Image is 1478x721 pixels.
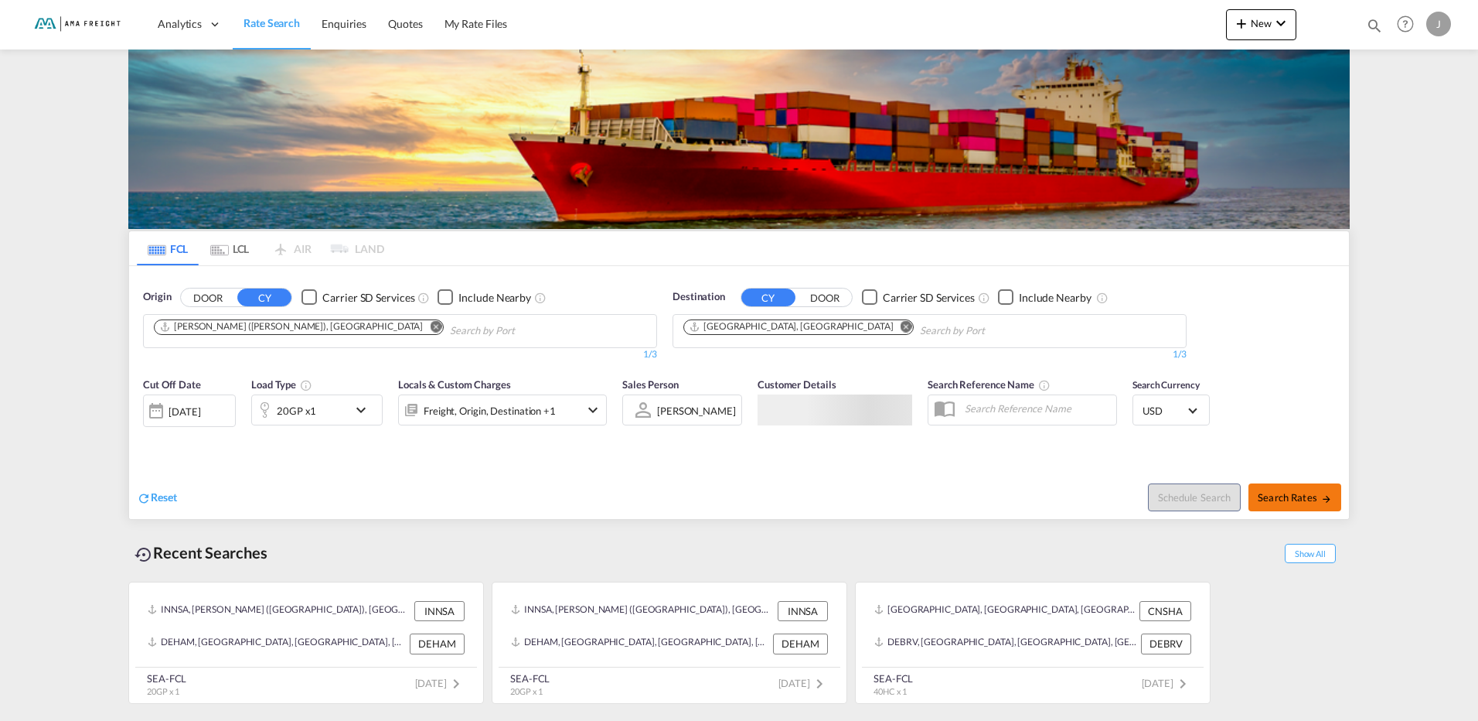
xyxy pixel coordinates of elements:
span: My Rate Files [444,17,508,30]
div: DEBRV, Bremerhaven, Germany, Western Europe, Europe [874,634,1137,654]
span: New [1232,17,1290,29]
span: Cut Off Date [143,378,201,391]
div: OriginDOOR CY Checkbox No InkUnchecked: Search for CY (Container Yard) services for all selected ... [129,266,1349,519]
span: Help [1392,11,1418,37]
button: Search Ratesicon-arrow-right [1248,484,1341,511]
span: Customer Details [758,378,836,391]
md-checkbox: Checkbox No Ink [301,289,414,306]
recent-search-card: INNSA, [PERSON_NAME] ([GEOGRAPHIC_DATA]), [GEOGRAPHIC_DATA], [GEOGRAPHIC_DATA], [GEOGRAPHIC_DATA]... [128,582,484,704]
span: Load Type [251,378,312,391]
div: SEA-FCL [147,671,186,685]
span: Sales Person [622,378,679,391]
img: f843cad07f0a11efa29f0335918cc2fb.png [23,7,128,42]
md-tab-item: FCL [137,231,199,265]
md-select: Sales Person: Jakob Prigge [656,399,737,422]
div: DEHAM [773,634,828,654]
button: Remove [890,320,913,336]
div: Include Nearby [458,290,531,306]
span: [DATE] [778,677,829,689]
div: Press delete to remove this chip. [159,320,426,333]
md-icon: icon-magnify [1366,17,1383,34]
md-icon: icon-chevron-down [1272,14,1290,32]
div: Press delete to remove this chip. [689,320,896,333]
md-icon: Unchecked: Search for CY (Container Yard) services for all selected carriers.Checked : Search for... [978,292,990,304]
div: [PERSON_NAME] [657,405,736,417]
md-pagination-wrapper: Use the left and right arrow keys to navigate between tabs [137,231,384,265]
md-icon: icon-chevron-right [1173,675,1192,693]
div: Include Nearby [1019,290,1091,306]
div: INNSA [414,601,465,621]
div: [DATE] [143,395,236,427]
button: Remove [420,320,443,336]
span: Search Rates [1258,491,1332,504]
div: Freight Origin Destination Factory Stuffing [424,400,556,422]
md-chips-wrap: Chips container. Use arrow keys to select chips. [152,315,603,343]
recent-search-card: INNSA, [PERSON_NAME] ([GEOGRAPHIC_DATA]), [GEOGRAPHIC_DATA], [GEOGRAPHIC_DATA], [GEOGRAPHIC_DATA]... [492,582,847,704]
div: CNSHA [1139,601,1191,621]
button: CY [741,289,795,306]
recent-search-card: [GEOGRAPHIC_DATA], [GEOGRAPHIC_DATA], [GEOGRAPHIC_DATA], [GEOGRAPHIC_DATA] & [GEOGRAPHIC_DATA], [... [855,582,1211,704]
span: USD [1143,404,1186,418]
div: INNSA, Jawaharlal Nehru (Nhava Sheva), India, Indian Subcontinent, Asia Pacific [148,601,410,621]
span: Analytics [158,16,202,32]
button: DOOR [798,289,852,306]
span: Origin [143,289,171,305]
span: 20GP x 1 [147,686,179,696]
div: icon-magnify [1366,17,1383,40]
md-chips-wrap: Chips container. Use arrow keys to select chips. [681,315,1073,343]
button: Note: By default Schedule search will only considerorigin ports, destination ports and cut off da... [1148,484,1241,511]
div: Recent Searches [128,535,274,570]
div: Help [1392,11,1426,39]
div: 1/3 [673,348,1187,361]
input: Chips input. [450,319,597,343]
div: CNSHA, Shanghai, China, Greater China & Far East Asia, Asia Pacific [874,601,1136,621]
md-icon: icon-arrow-right [1321,494,1332,504]
div: DEHAM, Hamburg, Germany, Western Europe, Europe [148,634,406,654]
span: 40HC x 1 [874,686,907,696]
md-icon: icon-chevron-right [447,675,465,693]
md-icon: Unchecked: Ignores neighbouring ports when fetching rates.Checked : Includes neighbouring ports w... [1096,292,1108,304]
button: DOOR [181,289,235,306]
span: Locals & Custom Charges [398,378,511,391]
md-icon: Unchecked: Search for CY (Container Yard) services for all selected carriers.Checked : Search for... [417,292,430,304]
input: Search Reference Name [957,397,1116,420]
span: Show All [1285,544,1336,563]
button: icon-plus 400-fgNewicon-chevron-down [1226,9,1296,40]
span: Reset [151,490,177,504]
div: 20GP x1icon-chevron-down [251,395,383,425]
div: INNSA, Jawaharlal Nehru (Nhava Sheva), India, Indian Subcontinent, Asia Pacific [511,601,774,621]
md-icon: icon-chevron-down [584,401,602,419]
img: LCL+%26+FCL+BACKGROUND.png [128,50,1350,229]
div: Carrier SD Services [883,290,975,306]
div: DEHAM [410,634,465,654]
button: CY [237,289,291,306]
div: SEA-FCL [874,671,913,685]
md-icon: Unchecked: Ignores neighbouring ports when fetching rates.Checked : Includes neighbouring ports w... [534,292,547,304]
div: 1/3 [143,348,657,361]
md-checkbox: Checkbox No Ink [998,289,1091,306]
md-icon: icon-backup-restore [135,545,153,564]
div: Freight Origin Destination Factory Stuffingicon-chevron-down [398,395,607,425]
md-select: Select Currency: $ USDUnited States Dollar [1141,399,1201,422]
div: 20GP x1 [277,400,316,422]
div: INNSA [778,601,828,621]
div: icon-refreshReset [137,490,177,507]
md-checkbox: Checkbox No Ink [862,289,975,306]
md-icon: icon-information-outline [300,379,312,391]
span: [DATE] [1142,677,1192,689]
span: Search Currency [1132,379,1200,391]
md-icon: icon-refresh [137,491,151,505]
md-datepicker: Select [143,425,155,446]
div: DEHAM, Hamburg, Germany, Western Europe, Europe [511,634,769,654]
div: Hamburg, DEHAM [689,320,893,333]
div: DEBRV [1141,634,1191,654]
md-icon: icon-chevron-right [810,675,829,693]
md-icon: Your search will be saved by the below given name [1038,379,1051,391]
span: Enquiries [322,17,366,30]
div: SEA-FCL [510,671,550,685]
md-icon: icon-chevron-down [352,401,378,419]
div: J [1426,12,1451,36]
md-icon: icon-plus 400-fg [1232,14,1251,32]
div: Carrier SD Services [322,290,414,306]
